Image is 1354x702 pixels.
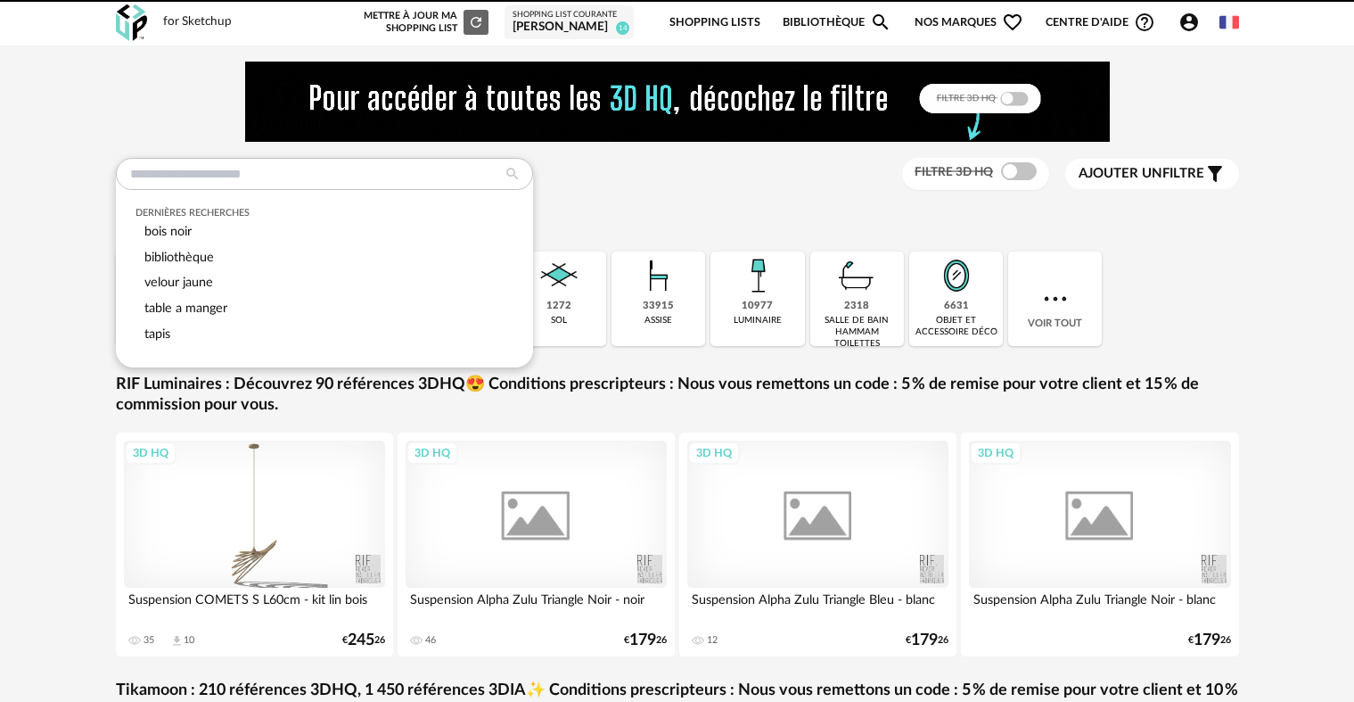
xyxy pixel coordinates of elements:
span: Download icon [170,634,184,648]
div: € 26 [1188,634,1231,647]
span: Filtre 3D HQ [915,166,993,178]
div: assise [644,315,672,326]
div: Suspension COMETS S L60cm - kit lin bois [124,588,386,624]
span: Account Circle icon [1178,12,1208,33]
div: 12 [707,634,718,647]
span: 245 [348,634,374,647]
span: filtre [1079,165,1204,183]
a: Shopping Lists [669,2,760,44]
span: Filter icon [1204,163,1226,185]
span: 179 [1194,634,1220,647]
div: 10 [184,634,194,647]
span: 14 [616,21,629,35]
div: Suspension Alpha Zulu Triangle Noir - noir [406,588,668,624]
div: [PERSON_NAME] [513,20,626,36]
img: more.7b13dc1.svg [1039,283,1071,315]
span: Nos marques [915,2,1023,44]
div: 10977 [742,300,773,313]
span: Account Circle icon [1178,12,1200,33]
span: table a manger [144,301,227,315]
span: 179 [911,634,938,647]
div: € 26 [342,634,385,647]
img: Luminaire.png [734,252,782,300]
img: FILTRE%20HQ%20NEW_V1%20(4).gif [245,62,1110,142]
img: Miroir.png [932,252,981,300]
a: 3D HQ Suspension Alpha Zulu Triangle Bleu - blanc 12 €17926 [679,433,957,657]
div: 35 [144,634,154,647]
div: Mettre à jour ma Shopping List [360,10,488,35]
span: Help Circle Outline icon [1134,12,1155,33]
img: Salle%20de%20bain.png [833,252,881,300]
div: 1272 [546,300,571,313]
div: salle de bain hammam toilettes [816,315,899,350]
div: 46 [425,634,436,647]
button: Ajouter unfiltre Filter icon [1065,159,1239,189]
div: Suspension Alpha Zulu Triangle Bleu - blanc [687,588,949,624]
div: sol [551,315,567,326]
a: RIF Luminaires : Découvrez 90 références 3DHQ😍 Conditions prescripteurs : Nous vous remettons un ... [116,375,1239,417]
span: Refresh icon [468,17,484,27]
div: 3D HQ [125,442,176,465]
span: Ajouter un [1079,167,1162,180]
a: 3D HQ Suspension Alpha Zulu Triangle Noir - blanc €17926 [961,433,1239,657]
div: 3D HQ [970,442,1022,465]
span: 179 [629,634,656,647]
span: tapis [144,327,170,341]
div: € 26 [624,634,667,647]
img: fr [1219,12,1239,32]
div: 3D HQ [406,442,458,465]
div: objet et accessoire déco [915,315,997,338]
span: Heart Outline icon [1002,12,1023,33]
img: Sol.png [535,252,583,300]
div: Suspension Alpha Zulu Triangle Noir - blanc [969,588,1231,624]
a: 3D HQ Suspension COMETS S L60cm - kit lin bois 35 Download icon 10 €24526 [116,433,394,657]
a: BibliothèqueMagnify icon [783,2,891,44]
img: OXP [116,4,147,41]
div: Shopping List courante [513,10,626,21]
div: € 26 [906,634,948,647]
div: 2318 [844,300,869,313]
a: Shopping List courante [PERSON_NAME] 14 [513,10,626,36]
div: 3D HQ [688,442,740,465]
div: Voir tout [1008,252,1102,346]
div: 33915 [643,300,674,313]
span: bibliothèque [144,251,214,264]
div: Dernières recherches [135,207,513,219]
img: Assise.png [635,252,683,300]
div: 6631 [944,300,969,313]
span: bois noir [144,225,192,238]
span: Centre d'aideHelp Circle Outline icon [1046,12,1155,33]
div: luminaire [734,315,782,326]
div: for Sketchup [163,14,232,30]
a: 3D HQ Suspension Alpha Zulu Triangle Noir - noir 46 €17926 [398,433,676,657]
span: velour jaune [144,276,213,289]
span: Magnify icon [870,12,891,33]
